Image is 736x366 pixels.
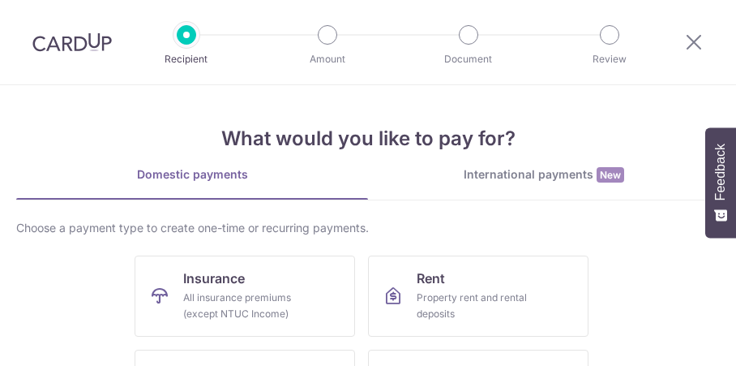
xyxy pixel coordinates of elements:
[564,51,655,67] p: Review
[417,269,445,288] span: Rent
[282,51,373,67] p: Amount
[423,51,514,67] p: Document
[713,144,728,200] span: Feedback
[368,166,720,183] div: International payments
[16,166,368,183] div: Domestic payments
[183,269,245,288] span: Insurance
[368,256,588,337] a: RentProperty rent and rental deposits
[16,220,720,236] div: Choose a payment type to create one-time or recurring payments.
[16,124,720,153] h4: What would you like to pay for?
[135,256,355,337] a: InsuranceAll insurance premiums (except NTUC Income)
[417,290,533,322] div: Property rent and rental deposits
[705,127,736,238] button: Feedback - Show survey
[597,167,624,183] span: New
[141,51,232,67] p: Recipient
[32,32,112,52] img: CardUp
[183,290,300,322] div: All insurance premiums (except NTUC Income)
